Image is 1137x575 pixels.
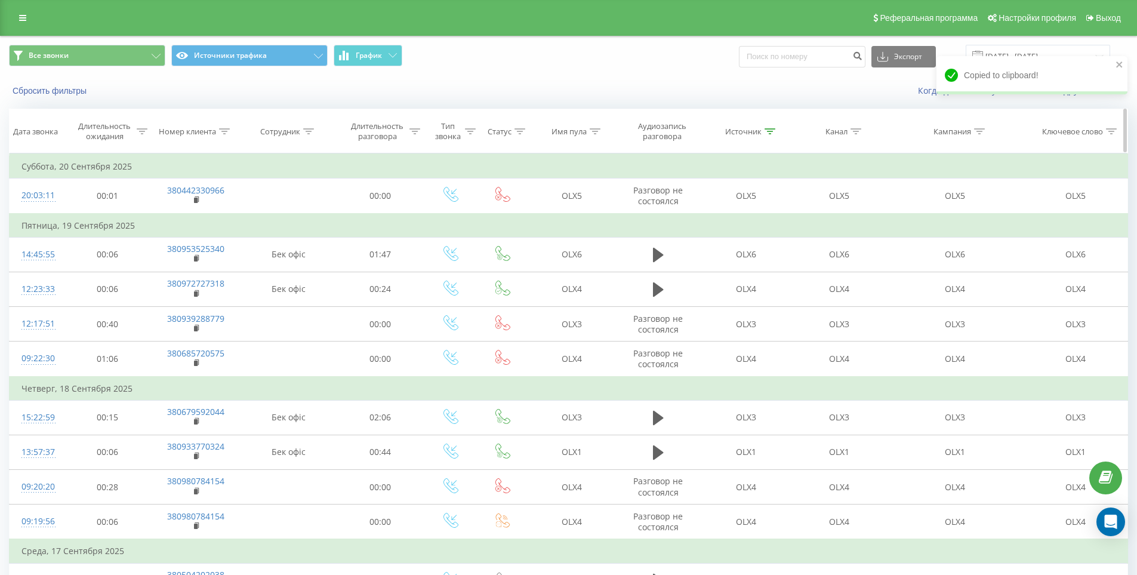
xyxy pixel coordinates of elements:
[886,179,1024,214] td: OLX5
[10,377,1128,401] td: Четверг, 18 Сентября 2025
[167,511,224,522] a: 380980784154
[886,400,1024,435] td: OLX3
[337,272,424,306] td: 00:24
[171,45,328,66] button: Источники трафика
[260,127,300,137] div: Сотрудник
[1024,237,1127,272] td: OLX6
[64,307,151,342] td: 00:40
[241,400,337,435] td: Бек офіс
[1024,400,1127,435] td: OLX3
[527,272,617,306] td: OLX4
[10,539,1128,563] td: Среда, 17 Сентября 2025
[10,155,1128,179] td: Суббота, 20 Сентября 2025
[64,237,151,272] td: 00:06
[488,127,512,137] div: Статус
[886,435,1024,469] td: OLX1
[1116,60,1124,71] button: close
[551,127,587,137] div: Имя пула
[337,400,424,435] td: 02:06
[64,435,151,469] td: 00:06
[527,179,617,214] td: OLX5
[527,342,617,377] td: OLX4
[793,435,886,469] td: OLX1
[21,312,53,336] div: 12:17:51
[700,505,793,540] td: OLX4
[167,243,224,254] a: 380953525340
[793,307,886,342] td: OLX3
[933,127,971,137] div: Кампания
[334,45,402,66] button: График
[1024,342,1127,377] td: OLX4
[700,470,793,505] td: OLX4
[793,272,886,306] td: OLX4
[700,272,793,306] td: OLX4
[337,435,424,469] td: 00:44
[886,470,1024,505] td: OLX4
[64,470,151,505] td: 00:28
[434,121,462,142] div: Тип звонка
[337,237,424,272] td: 01:47
[167,313,224,324] a: 380939288779
[633,475,683,497] span: Разговор не состоялся
[348,121,407,142] div: Длительность разговора
[527,237,617,272] td: OLX6
[700,435,793,469] td: OLX1
[241,272,337,306] td: Бек офіс
[21,347,53,370] div: 09:22:30
[13,127,58,137] div: Дата звонка
[9,85,93,96] button: Сбросить фильтры
[793,505,886,540] td: OLX4
[700,237,793,272] td: OLX6
[64,400,151,435] td: 00:15
[700,307,793,342] td: OLX3
[739,46,865,67] input: Поиск по номеру
[793,237,886,272] td: OLX6
[64,342,151,377] td: 01:06
[64,272,151,306] td: 00:06
[725,127,762,137] div: Источник
[167,278,224,289] a: 380972727318
[886,505,1024,540] td: OLX4
[633,185,683,207] span: Разговор не состоялся
[167,475,224,487] a: 380980784154
[167,348,224,359] a: 380685720575
[241,237,337,272] td: Бек офіс
[21,441,53,464] div: 13:57:37
[633,313,683,335] span: Разговор не состоялся
[64,505,151,540] td: 00:06
[880,13,978,23] span: Реферальная программа
[1024,272,1127,306] td: OLX4
[793,179,886,214] td: OLX5
[356,51,382,60] span: График
[21,475,53,499] div: 09:20:20
[793,342,886,377] td: OLX4
[64,179,151,214] td: 00:01
[886,272,1024,306] td: OLX4
[337,179,424,214] td: 00:00
[21,184,53,207] div: 20:03:11
[825,127,848,137] div: Канал
[886,307,1024,342] td: OLX3
[337,505,424,540] td: 00:00
[1096,508,1125,536] div: Open Intercom Messenger
[21,278,53,301] div: 12:23:33
[1042,127,1103,137] div: Ключевое слово
[167,406,224,417] a: 380679592044
[633,511,683,533] span: Разговор не состоялся
[337,342,424,377] td: 00:00
[793,470,886,505] td: OLX4
[167,185,224,196] a: 380442330966
[936,56,1127,94] div: Copied to clipboard!
[1024,505,1127,540] td: OLX4
[241,435,337,469] td: Бек офіс
[1024,307,1127,342] td: OLX3
[75,121,134,142] div: Длительность ожидания
[21,406,53,429] div: 15:22:59
[527,400,617,435] td: OLX3
[9,45,165,66] button: Все звонки
[633,348,683,370] span: Разговор не состоялся
[871,46,936,67] button: Экспорт
[527,435,617,469] td: OLX1
[627,121,697,142] div: Аудиозапись разговора
[1024,470,1127,505] td: OLX4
